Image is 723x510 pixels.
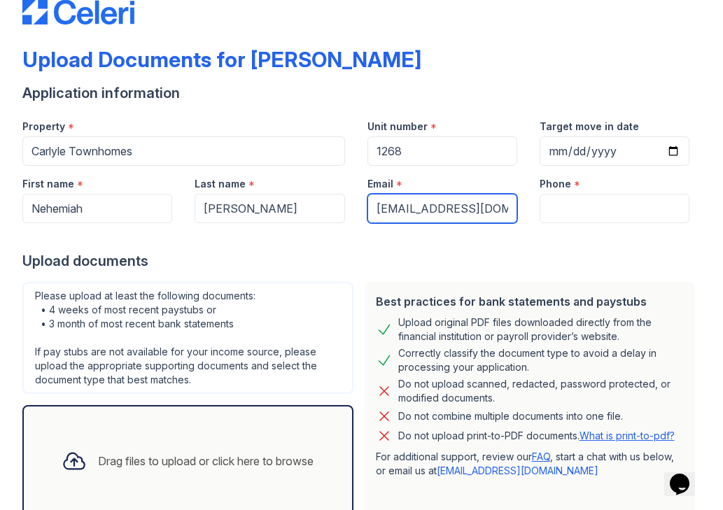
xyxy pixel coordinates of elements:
label: Last name [195,177,246,191]
div: Best practices for bank statements and paystubs [376,293,685,310]
div: Please upload at least the following documents: • 4 weeks of most recent paystubs or • 3 month of... [22,282,353,394]
label: Phone [540,177,571,191]
div: Do not combine multiple documents into one file. [398,408,623,425]
div: Application information [22,83,701,103]
label: Email [367,177,393,191]
p: Do not upload print-to-PDF documents. [398,429,675,443]
label: Property [22,120,65,134]
div: Upload original PDF files downloaded directly from the financial institution or payroll provider’... [398,316,685,343]
a: [EMAIL_ADDRESS][DOMAIN_NAME] [437,465,598,476]
a: What is print-to-pdf? [580,430,675,441]
div: Drag files to upload or click here to browse [98,453,314,469]
label: Unit number [367,120,428,134]
label: Target move in date [540,120,639,134]
div: Do not upload scanned, redacted, password protected, or modified documents. [398,377,685,405]
label: First name [22,177,74,191]
div: Correctly classify the document type to avoid a delay in processing your application. [398,346,685,374]
div: Upload documents [22,251,701,271]
p: For additional support, review our , start a chat with us below, or email us at [376,450,685,478]
a: FAQ [532,451,550,462]
iframe: chat widget [664,454,709,496]
div: Upload Documents for [PERSON_NAME] [22,47,421,72]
